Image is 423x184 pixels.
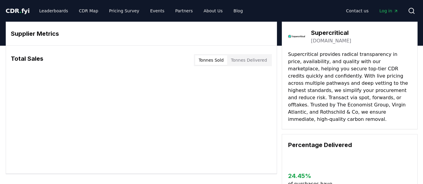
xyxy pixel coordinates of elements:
[375,5,403,16] a: Log in
[145,5,169,16] a: Events
[288,28,305,45] img: Supercritical-logo
[288,171,337,180] h3: 24.45 %
[379,8,398,14] span: Log in
[34,5,247,16] nav: Main
[19,7,21,14] span: .
[11,54,43,66] h3: Total Sales
[195,55,227,65] button: Tonnes Sold
[11,29,272,38] h3: Supplier Metrics
[6,7,30,14] span: CDR fyi
[311,28,351,37] h3: Supercritical
[341,5,373,16] a: Contact us
[227,55,271,65] button: Tonnes Delivered
[6,7,30,15] a: CDR.fyi
[341,5,403,16] nav: Main
[170,5,198,16] a: Partners
[74,5,103,16] a: CDR Map
[199,5,227,16] a: About Us
[288,140,411,149] h3: Percentage Delivered
[229,5,248,16] a: Blog
[288,51,411,123] p: Supercritical provides radical transparency in price, availability, and quality with our marketpl...
[34,5,73,16] a: Leaderboards
[311,37,351,44] a: [DOMAIN_NAME]
[104,5,144,16] a: Pricing Survey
